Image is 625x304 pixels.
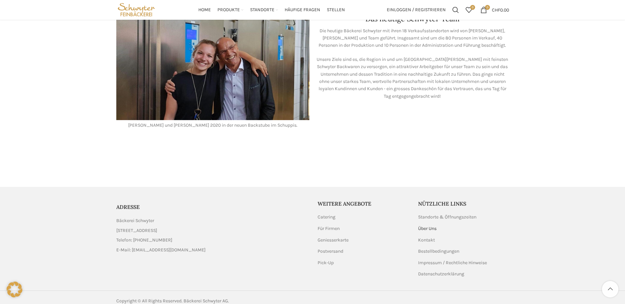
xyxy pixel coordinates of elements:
[418,248,460,255] a: Bestellbedingungen
[492,7,500,13] span: CHF
[116,204,140,210] span: ADRESSE
[318,260,334,266] a: Pick-Up
[387,8,446,12] span: Einloggen / Registrieren
[285,3,320,16] a: Häufige Fragen
[327,7,345,13] span: Stellen
[492,7,509,13] bdi: 0.00
[418,271,465,277] a: Datenschutzerklärung
[418,225,437,232] a: Über Uns
[477,3,512,16] a: 0 CHF0.00
[462,3,475,16] a: 0
[318,237,349,243] a: Geniesserkarte
[198,7,211,13] span: Home
[318,214,336,220] a: Catering
[116,7,157,12] a: Site logo
[116,217,154,224] span: Bäckerei Schwyter
[160,3,383,16] div: Main navigation
[384,3,449,16] a: Einloggen / Registrieren
[418,237,436,243] a: Kontakt
[217,3,243,16] a: Produkte
[116,246,206,254] span: E-Mail: [EMAIL_ADDRESS][DOMAIN_NAME]
[116,237,308,244] a: List item link
[217,7,240,13] span: Produkte
[316,56,509,100] p: Unsere Ziele sind es, die Region in und um [GEOGRAPHIC_DATA][PERSON_NAME] mit feinsten Schwyter B...
[418,260,488,266] a: Impressum / Rechtliche Hinweise
[449,3,462,16] a: Suchen
[462,3,475,16] div: Meine Wunschliste
[318,248,344,255] a: Postversand
[250,7,274,13] span: Standorte
[327,3,345,16] a: Stellen
[418,200,509,207] h5: Nützliche Links
[318,225,340,232] a: Für Firmen
[116,122,309,129] p: [PERSON_NAME] und [PERSON_NAME] 2020 in der neuen Backstube im Schuppis.
[316,27,509,49] p: Die heutige Bäckerei Schwyter mit ihren 18 Verkaufsstandorten wird von [PERSON_NAME], [PERSON_NAM...
[485,5,490,10] span: 0
[602,281,618,297] a: Scroll to top button
[116,227,157,234] span: [STREET_ADDRESS]
[318,200,409,207] h5: Weitere Angebote
[470,5,475,10] span: 0
[250,3,278,16] a: Standorte
[285,7,320,13] span: Häufige Fragen
[198,3,211,16] a: Home
[418,214,477,220] a: Standorte & Öffnungszeiten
